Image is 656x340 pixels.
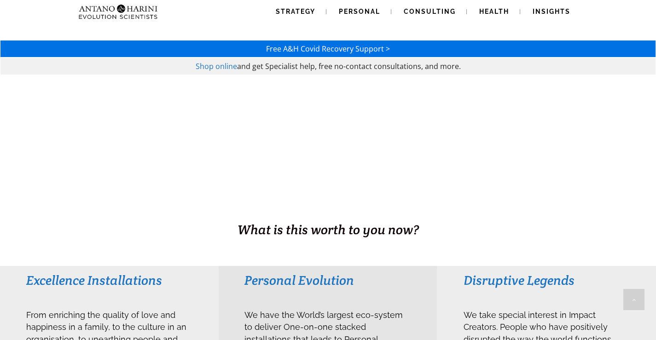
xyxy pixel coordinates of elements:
h3: Disruptive Legends [464,272,630,288]
h3: Excellence Installations [26,272,192,288]
span: and get Specialist help, free no-contact consultations, and more. [237,61,461,71]
h3: Personal Evolution [244,272,411,288]
span: Consulting [404,8,456,15]
span: Strategy [276,8,315,15]
h1: BUSINESS. HEALTH. Family. Legacy [1,201,655,220]
a: Free A&H Covid Recovery Support > [266,44,390,54]
span: Insights [533,8,570,15]
a: Shop online [196,61,237,71]
span: What is this worth to you now? [238,221,419,238]
span: Personal [339,8,380,15]
span: Health [479,8,509,15]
